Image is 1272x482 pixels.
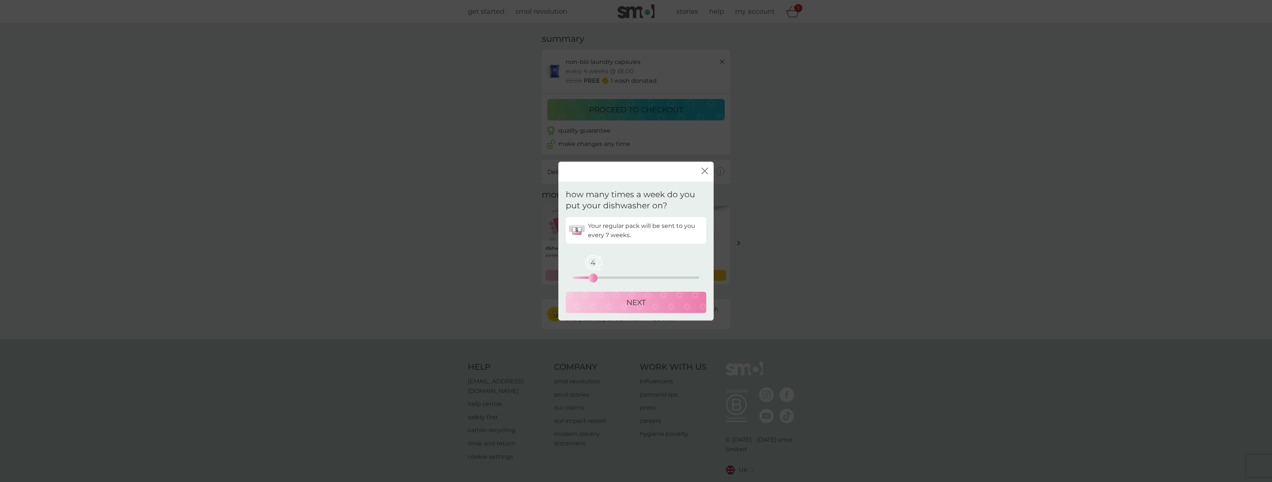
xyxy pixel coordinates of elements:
span: 4 [584,253,602,272]
p: NEXT [626,297,646,308]
button: close [701,168,708,175]
p: how many times a week do you put your dishwasher on? [566,189,706,212]
button: NEXT [566,292,706,313]
p: Your regular pack will be sent to you every 7 weeks. [588,221,703,240]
